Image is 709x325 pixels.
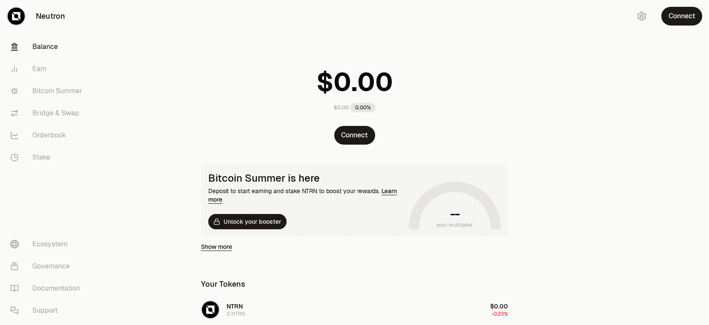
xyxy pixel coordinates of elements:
a: Bitcoin Summer [3,80,92,102]
button: Connect [334,126,375,145]
a: Balance [3,36,92,58]
button: Connect [661,7,702,26]
a: Governance [3,255,92,277]
a: Stake [3,146,92,168]
div: Deposit to start earning and stake NTRN to boost your rewards. [208,187,405,204]
a: Orderbook [3,124,92,146]
div: 0.00% [350,103,376,112]
div: $0.00 [334,104,349,111]
a: Bridge & Swap [3,102,92,124]
a: Earn [3,58,92,80]
a: Show more [201,242,232,251]
a: Support [3,299,92,322]
span: your multiplier [436,221,474,229]
h1: -- [450,207,460,221]
button: Unlock your booster [208,214,287,229]
div: Your Tokens [201,278,245,290]
a: Ecosystem [3,233,92,255]
a: Documentation [3,277,92,299]
div: Bitcoin Summer is here [208,172,405,184]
